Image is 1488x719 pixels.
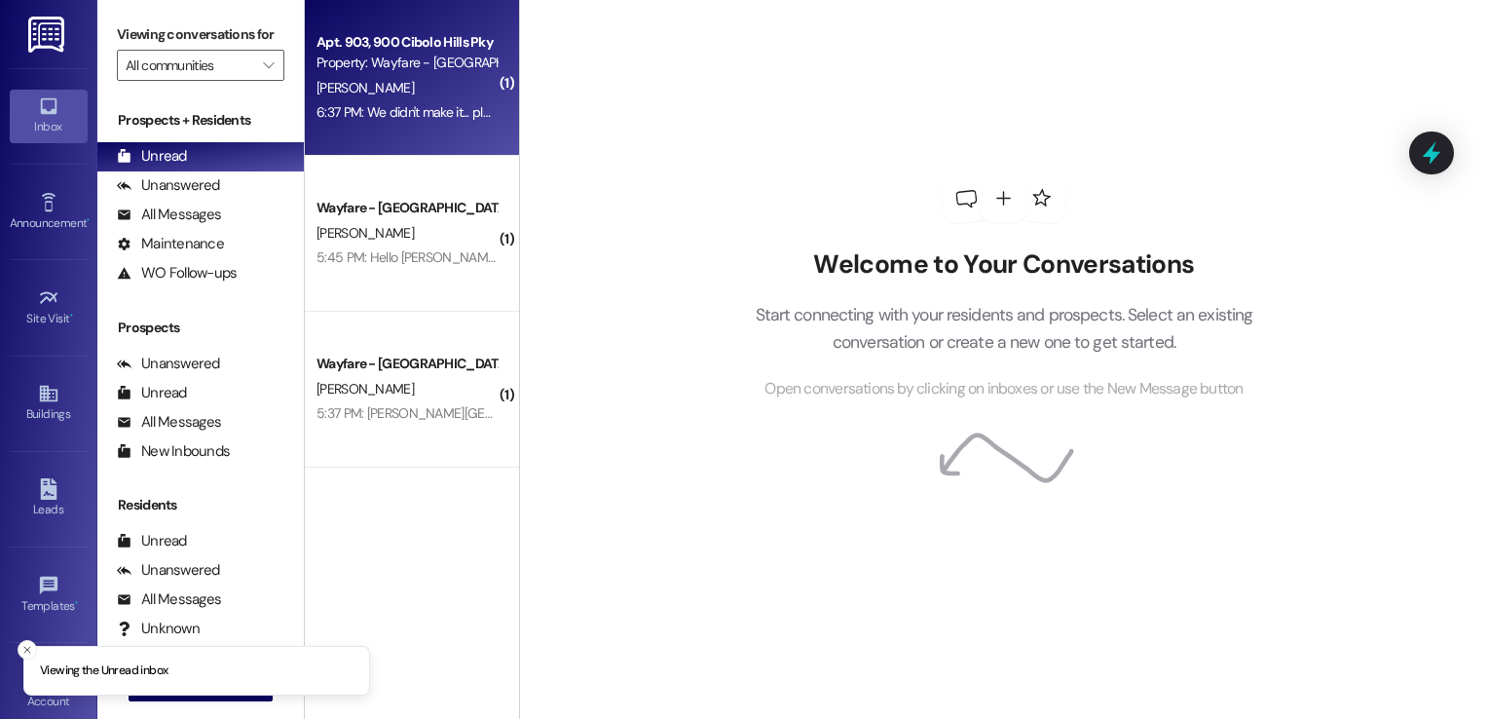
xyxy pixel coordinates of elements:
[316,79,414,96] span: [PERSON_NAME]
[316,380,414,397] span: [PERSON_NAME]
[316,224,414,242] span: [PERSON_NAME]
[263,57,274,73] i: 
[316,198,497,218] div: Wayfare - [GEOGRAPHIC_DATA]
[10,282,88,334] a: Site Visit •
[725,249,1283,281] h2: Welcome to Your Conversations
[117,263,237,284] div: WO Follow-ups
[126,50,253,81] input: All communities
[117,441,230,462] div: New Inbounds
[316,32,497,53] div: Apt. 903, 900 Cibolo Hills Pky
[316,53,497,73] div: Property: Wayfare - [GEOGRAPHIC_DATA]
[316,103,740,121] div: 6:37 PM: We didn't make it... please go ahead and charge us to have it done
[117,531,187,551] div: Unread
[316,354,497,374] div: Wayfare - [GEOGRAPHIC_DATA]
[117,560,220,581] div: Unanswered
[10,90,88,142] a: Inbox
[117,19,284,50] label: Viewing conversations for
[97,318,304,338] div: Prospects
[70,309,73,322] span: •
[75,596,78,610] span: •
[10,473,88,525] a: Leads
[117,175,220,196] div: Unanswered
[10,664,88,717] a: Account
[40,662,167,680] p: Viewing the Unread inbox
[117,412,221,433] div: All Messages
[117,205,221,225] div: All Messages
[725,301,1283,357] p: Start connecting with your residents and prospects. Select an existing conversation or create a n...
[97,110,304,131] div: Prospects + Residents
[117,589,221,610] div: All Messages
[10,569,88,622] a: Templates •
[28,17,68,53] img: ResiDesk Logo
[117,354,220,374] div: Unanswered
[117,383,187,403] div: Unread
[97,495,304,515] div: Residents
[117,146,187,167] div: Unread
[117,234,224,254] div: Maintenance
[316,404,686,422] div: 5:37 PM: [PERSON_NAME][GEOGRAPHIC_DATA][PERSON_NAME]
[87,213,90,227] span: •
[764,377,1243,401] span: Open conversations by clicking on inboxes or use the New Message button
[10,377,88,430] a: Buildings
[18,640,37,660] button: Close toast
[117,619,200,639] div: Unknown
